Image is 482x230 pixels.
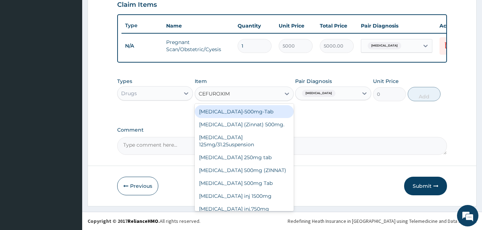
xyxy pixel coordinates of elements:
footer: All rights reserved. [82,212,482,230]
label: Types [117,78,132,84]
div: [MEDICAL_DATA] 500mg (ZINNAT) [195,164,294,177]
button: Previous [117,177,158,195]
span: [MEDICAL_DATA] [368,42,401,49]
div: Redefining Heath Insurance in [GEOGRAPHIC_DATA] using Telemedicine and Data Science! [288,217,477,225]
div: [MEDICAL_DATA] (Zinnat) 500mg. [195,118,294,131]
button: Add [408,87,441,101]
div: [MEDICAL_DATA] 125mg/31.25uspension [195,131,294,151]
div: Minimize live chat window [117,4,134,21]
div: Drugs [121,90,137,97]
div: [MEDICAL_DATA] 250mg tab [195,151,294,164]
th: Name [163,19,234,33]
textarea: Type your message and hit 'Enter' [4,154,136,179]
div: [MEDICAL_DATA] inj 1500mg [195,190,294,202]
th: Unit Price [275,19,316,33]
th: Pair Diagnosis [357,19,436,33]
a: RelianceHMO [128,218,158,224]
div: Chat with us now [37,40,120,49]
th: Type [121,19,163,32]
div: [MEDICAL_DATA] 500mg Tab [195,177,294,190]
label: Comment [117,127,447,133]
h3: Claim Items [117,1,157,9]
span: [MEDICAL_DATA] [302,90,336,97]
div: [MEDICAL_DATA]-500mg-Tab [195,105,294,118]
button: Submit [404,177,447,195]
td: Pregnant Scan/Obstetric/Cyesis [163,35,234,57]
th: Total Price [316,19,357,33]
img: d_794563401_company_1708531726252_794563401 [13,36,29,54]
th: Actions [436,19,472,33]
strong: Copyright © 2017 . [88,218,160,224]
th: Quantity [234,19,275,33]
label: Pair Diagnosis [295,78,332,85]
td: N/A [121,39,163,53]
span: We're online! [41,69,99,142]
label: Unit Price [373,78,399,85]
label: Item [195,78,207,85]
div: [MEDICAL_DATA] inj.750mg [195,202,294,215]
